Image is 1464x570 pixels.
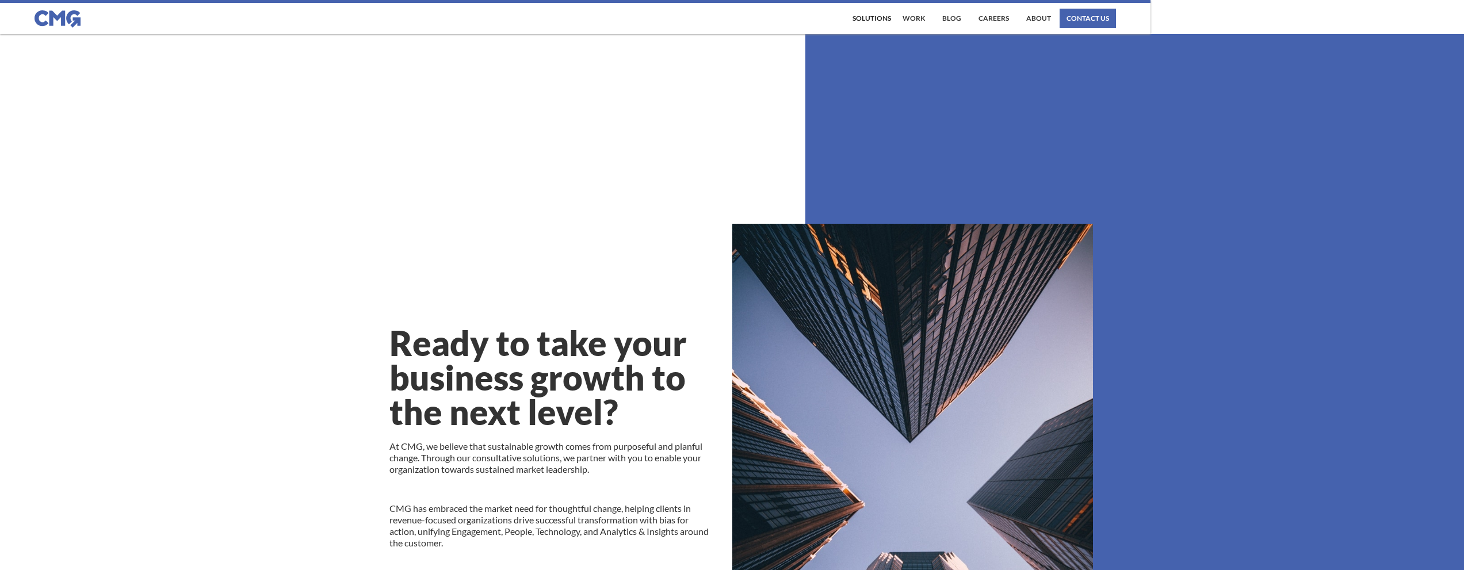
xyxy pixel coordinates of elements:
a: work [900,9,928,28]
a: Blog [939,9,964,28]
a: Careers [976,9,1012,28]
img: CMG logo in blue. [35,10,81,28]
div: Solutions [853,15,891,22]
div: contact us [1067,15,1109,22]
a: About [1023,9,1054,28]
p: At CMG, we believe that sustainable growth comes from purposeful and planful change. Through our ... [389,441,715,475]
h1: Ready to take your business growth to the next level? [389,326,715,429]
p: CMG has embraced the market need for thoughtful change, helping clients in revenue-focused organi... [389,503,715,549]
